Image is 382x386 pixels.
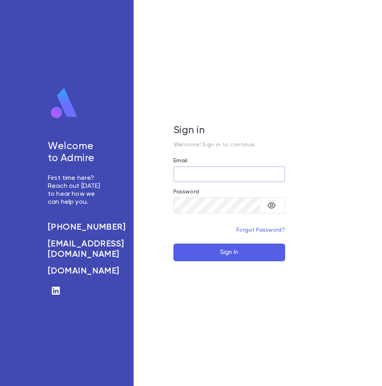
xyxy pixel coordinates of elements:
button: Sign In [173,244,285,261]
p: Welcome! Sign in to continue. [173,142,285,148]
a: [EMAIL_ADDRESS][DOMAIN_NAME] [48,239,102,260]
label: Password [173,189,199,195]
h5: Welcome to Admire [48,141,102,165]
img: logo [48,87,81,119]
a: [PHONE_NUMBER] [48,222,102,232]
label: Email [173,158,188,164]
p: First time here? Reach out [DATE] to hear how we can help you. [48,174,102,206]
button: toggle password visibility [264,197,280,213]
h5: Sign in [173,125,285,137]
a: [DOMAIN_NAME] [48,266,102,276]
a: Forgot Password? [236,227,285,233]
